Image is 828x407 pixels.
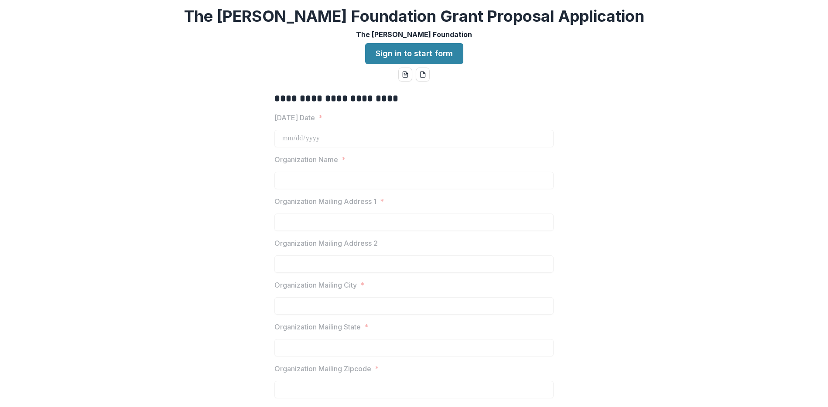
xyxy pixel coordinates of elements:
a: Sign in to start form [365,43,463,64]
p: Organization Mailing Address 2 [274,238,378,248]
p: Organization Mailing Address 1 [274,196,376,207]
button: word-download [398,68,412,81]
p: Organization Mailing Zipcode [274,363,371,374]
h2: The [PERSON_NAME] Foundation Grant Proposal Application [184,7,644,26]
p: Organization Name [274,154,338,165]
p: Organization Mailing State [274,322,361,332]
p: [DATE] Date [274,112,315,123]
p: The [PERSON_NAME] Foundation [356,29,472,40]
p: Organization Mailing City [274,280,357,290]
button: pdf-download [416,68,430,81]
